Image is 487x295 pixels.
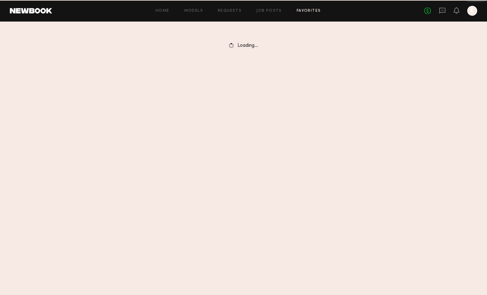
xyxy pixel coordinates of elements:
[467,6,477,16] a: K
[256,9,282,13] a: Job Posts
[156,9,169,13] a: Home
[184,9,203,13] a: Models
[218,9,241,13] a: Requests
[237,43,258,48] span: Loading…
[297,9,321,13] a: Favorites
